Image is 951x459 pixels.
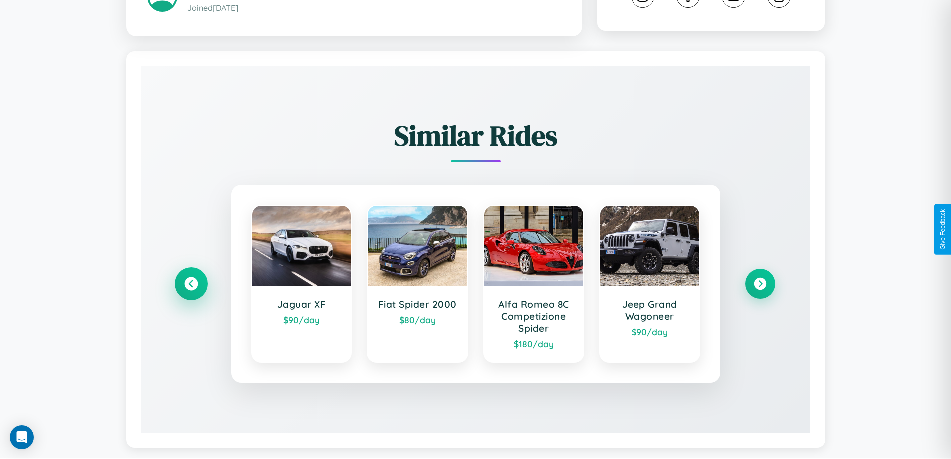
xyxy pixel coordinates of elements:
h3: Jaguar XF [262,298,341,310]
div: $ 90 /day [610,326,689,337]
p: Joined [DATE] [187,1,561,15]
a: Fiat Spider 2000$80/day [367,205,468,363]
h3: Alfa Romeo 8C Competizione Spider [494,298,574,334]
a: Jeep Grand Wagoneer$90/day [599,205,700,363]
div: $ 90 /day [262,314,341,325]
div: Give Feedback [939,209,946,250]
div: Open Intercom Messenger [10,425,34,449]
h2: Similar Rides [176,116,775,155]
h3: Fiat Spider 2000 [378,298,457,310]
div: $ 80 /day [378,314,457,325]
div: $ 180 /day [494,338,574,349]
a: Jaguar XF$90/day [251,205,352,363]
h3: Jeep Grand Wagoneer [610,298,689,322]
a: Alfa Romeo 8C Competizione Spider$180/day [483,205,585,363]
